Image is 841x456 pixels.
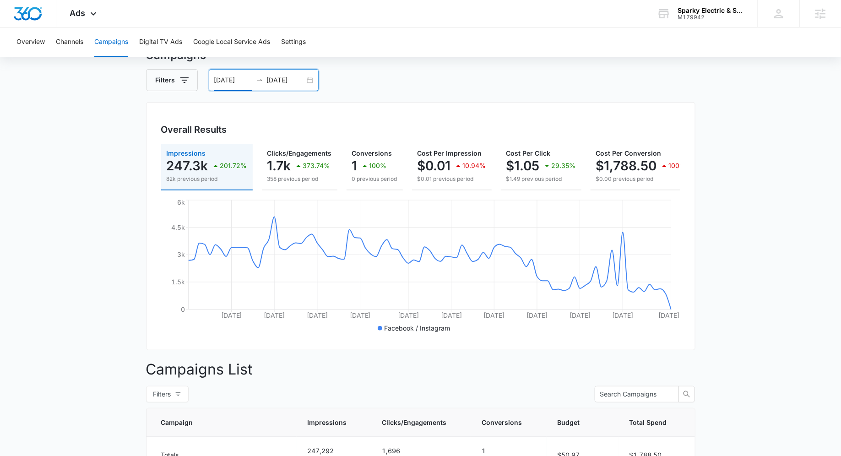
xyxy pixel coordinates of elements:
[349,311,370,319] tspan: [DATE]
[70,8,86,18] span: Ads
[171,223,184,231] tspan: 4.5k
[506,149,551,157] span: Cost Per Click
[214,75,252,85] input: Start date
[161,123,227,136] h3: Overall Results
[382,418,447,427] span: Clicks/Engagements
[678,14,744,21] div: account id
[483,311,505,319] tspan: [DATE]
[256,76,263,84] span: to
[658,311,679,319] tspan: [DATE]
[398,311,419,319] tspan: [DATE]
[506,158,540,173] p: $1.05
[308,418,347,427] span: Impressions
[256,76,263,84] span: swap-right
[352,158,358,173] p: 1
[526,311,548,319] tspan: [DATE]
[139,27,182,57] button: Digital TV Ads
[177,199,184,206] tspan: 6k
[629,418,667,427] span: Total Spend
[678,7,744,14] div: account name
[352,175,397,183] p: 0 previous period
[56,27,83,57] button: Channels
[600,389,666,399] input: Search Campaigns
[267,158,291,173] p: 1.7k
[161,418,272,427] span: Campaign
[177,250,184,258] tspan: 3k
[180,305,184,313] tspan: 0
[552,163,576,169] p: 29.35%
[612,311,633,319] tspan: [DATE]
[267,149,332,157] span: Clicks/Engagements
[281,27,306,57] button: Settings
[267,75,305,85] input: End date
[418,149,482,157] span: Cost Per Impression
[596,158,657,173] p: $1,788.50
[440,311,461,319] tspan: [DATE]
[267,175,332,183] p: 358 previous period
[308,446,360,456] p: 247,292
[679,391,695,398] span: search
[669,163,686,169] p: 100%
[264,311,285,319] tspan: [DATE]
[418,158,451,173] p: $0.01
[16,27,45,57] button: Overview
[352,149,392,157] span: Conversions
[418,175,486,183] p: $0.01 previous period
[171,278,184,286] tspan: 1.5k
[569,311,590,319] tspan: [DATE]
[596,175,686,183] p: $0.00 previous period
[384,323,450,333] p: Facebook / Instagram
[167,149,206,157] span: Impressions
[146,386,189,402] button: Filters
[221,311,242,319] tspan: [DATE]
[506,175,576,183] p: $1.49 previous period
[558,418,594,427] span: Budget
[220,163,247,169] p: 201.72%
[153,389,171,399] span: Filters
[482,446,536,456] p: 1
[596,149,662,157] span: Cost Per Conversion
[369,163,387,169] p: 100%
[382,446,460,456] p: 1,696
[463,163,486,169] p: 10.94%
[167,175,247,183] p: 82k previous period
[94,27,128,57] button: Campaigns
[146,69,198,91] button: Filters
[146,358,695,380] p: Campaigns List
[678,386,695,402] button: search
[307,311,328,319] tspan: [DATE]
[303,163,331,169] p: 373.74%
[193,27,270,57] button: Google Local Service Ads
[167,158,208,173] p: 247.3k
[482,418,522,427] span: Conversions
